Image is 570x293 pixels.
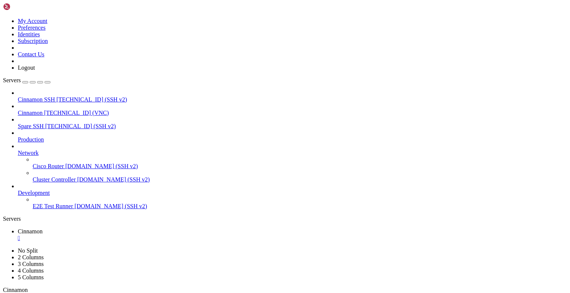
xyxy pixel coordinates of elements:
span: [TECHNICAL_ID] (VNC) [44,110,109,116]
a: 5 Columns [18,274,44,280]
a: No Split [18,247,38,254]
a: Cinnamon [TECHNICAL_ID] (VNC) [18,110,567,116]
span: [DOMAIN_NAME] (SSH v2) [65,163,138,169]
span: [DOMAIN_NAME] (SSH v2) [77,176,150,183]
span: Network [18,150,39,156]
span: Spare SSH [18,123,44,129]
a:  [18,235,567,242]
span: [TECHNICAL_ID] (SSH v2) [45,123,116,129]
a: Subscription [18,38,48,44]
a: E2E Test Runner [DOMAIN_NAME] (SSH v2) [33,203,567,210]
span: Servers [3,77,21,83]
span: Cinnamon [18,228,43,234]
span: Cisco Router [33,163,64,169]
li: Spare SSH [TECHNICAL_ID] (SSH v2) [18,116,567,130]
span: E2E Test Runner [33,203,73,209]
a: Cinnamon [18,228,567,242]
a: Identities [18,31,40,37]
li: Development [18,183,567,210]
a: Preferences [18,24,46,31]
span: Cluster Controller [33,176,76,183]
a: Production [18,136,567,143]
span: Cinnamon SSH [18,96,55,103]
span: [TECHNICAL_ID] (SSH v2) [56,96,127,103]
span: Cinnamon [18,110,43,116]
a: Spare SSH [TECHNICAL_ID] (SSH v2) [18,123,567,130]
li: Network [18,143,567,183]
a: Logout [18,64,35,71]
a: My Account [18,18,47,24]
a: Cisco Router [DOMAIN_NAME] (SSH v2) [33,163,567,170]
li: E2E Test Runner [DOMAIN_NAME] (SSH v2) [33,196,567,210]
a: Cinnamon SSH [TECHNICAL_ID] (SSH v2) [18,96,567,103]
a: Development [18,190,567,196]
a: 4 Columns [18,267,44,274]
li: Cinnamon [TECHNICAL_ID] (VNC) [18,103,567,116]
a: 3 Columns [18,261,44,267]
span: Cinnamon [3,287,28,293]
a: Contact Us [18,51,45,57]
span: Production [18,136,44,143]
img: Shellngn [3,3,46,10]
span: [DOMAIN_NAME] (SSH v2) [75,203,147,209]
a: 2 Columns [18,254,44,260]
li: Production [18,130,567,143]
a: Network [18,150,567,156]
li: Cisco Router [DOMAIN_NAME] (SSH v2) [33,156,567,170]
li: Cinnamon SSH [TECHNICAL_ID] (SSH v2) [18,90,567,103]
div: Servers [3,216,567,222]
a: Servers [3,77,50,83]
li: Cluster Controller [DOMAIN_NAME] (SSH v2) [33,170,567,183]
span: Development [18,190,50,196]
a: Cluster Controller [DOMAIN_NAME] (SSH v2) [33,176,567,183]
